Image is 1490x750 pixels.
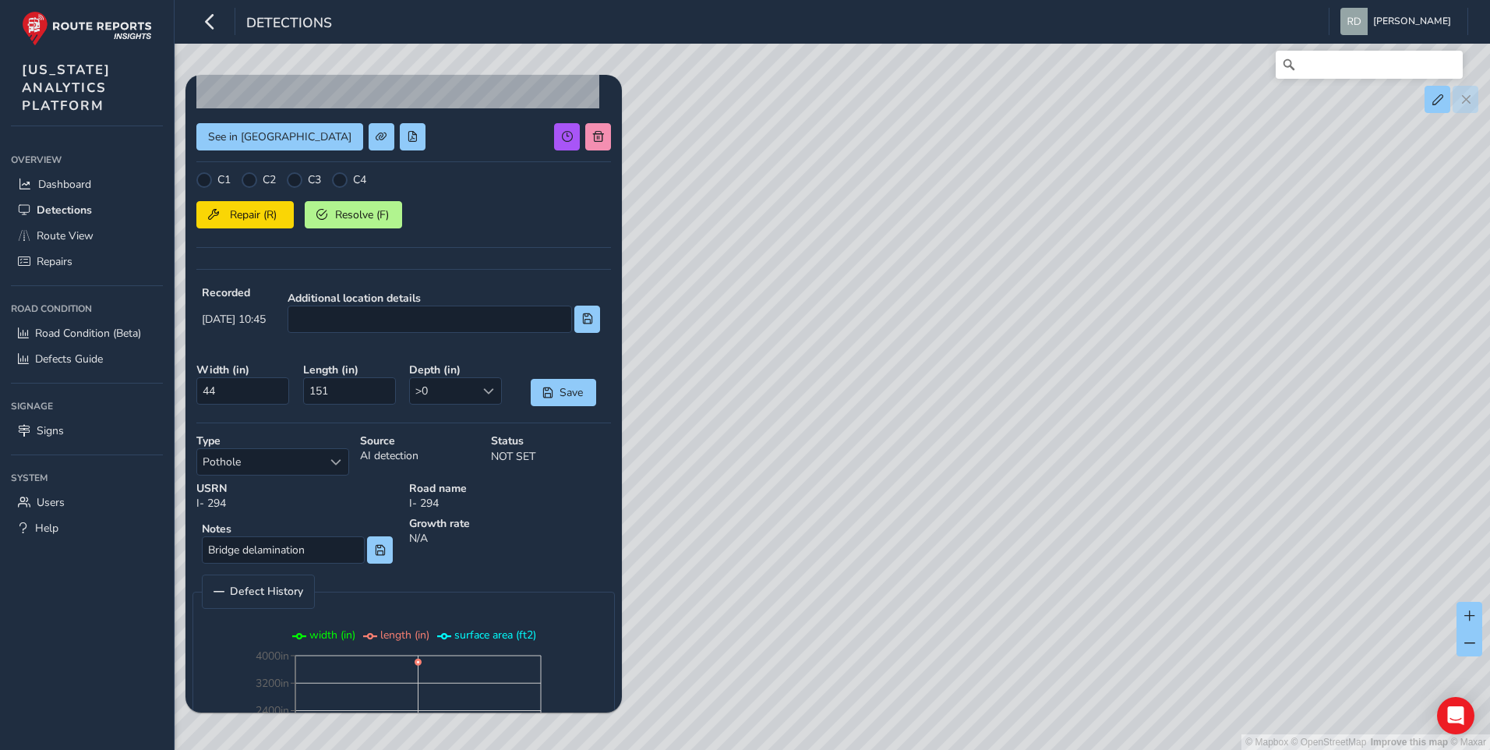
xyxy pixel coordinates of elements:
span: Pothole [197,449,323,475]
strong: Notes [202,522,393,536]
span: Route View [37,228,94,243]
a: Detections [11,197,163,223]
strong: Depth ( in ) [409,363,505,377]
label: C3 [308,172,321,187]
div: AI detection [355,428,485,481]
strong: Source [360,433,480,448]
a: Signs [11,418,163,444]
button: Resolve (F) [305,201,402,228]
input: Search [1276,51,1463,79]
span: Signs [37,423,64,438]
button: See in Route View [196,123,363,150]
strong: Type [196,433,349,448]
tspan: 3200in [256,677,289,692]
strong: Road name [409,481,611,496]
tspan: 4000in [256,649,289,663]
span: Resolve (F) [333,207,390,222]
p: NOT SET [491,448,611,465]
span: width (in) [309,628,355,642]
span: Help [35,521,58,536]
a: Repairs [11,249,163,274]
div: Overview [11,148,163,172]
img: rr logo [22,11,152,46]
div: I- 294 [404,476,616,516]
span: Users [37,495,65,510]
label: C4 [353,172,366,187]
div: N/A [404,511,616,575]
a: Road Condition (Beta) [11,320,163,346]
a: Route View [11,223,163,249]
tspan: 2400in [256,704,289,719]
span: surface area (ft2) [454,628,536,642]
span: [DATE] 10:45 [202,312,266,327]
button: Save [531,379,596,406]
span: Defects Guide [35,352,103,366]
a: Defect History [203,575,314,608]
a: Help [11,515,163,541]
strong: Status [491,433,611,448]
strong: Recorded [202,285,266,300]
div: Open Intercom Messenger [1437,697,1474,734]
span: length (in) [380,628,429,642]
strong: Additional location details [288,291,600,306]
div: Signage [11,394,163,418]
span: Detections [246,13,332,35]
img: diamond-layout [1340,8,1368,35]
a: Users [11,490,163,515]
span: Detections [37,203,92,218]
span: Repairs [37,254,72,269]
span: See in [GEOGRAPHIC_DATA] [208,129,351,144]
label: C2 [263,172,276,187]
span: Save [559,385,584,400]
div: Road Condition [11,297,163,320]
button: Repair (R) [196,201,294,228]
span: Dashboard [38,177,91,192]
div: System [11,466,163,490]
button: [PERSON_NAME] [1340,8,1456,35]
span: Road Condition (Beta) [35,326,141,341]
div: Select a type [323,449,348,475]
strong: Growth rate [409,516,611,531]
span: [US_STATE] ANALYTICS PLATFORM [22,61,111,115]
span: [PERSON_NAME] [1373,8,1451,35]
a: Dashboard [11,172,163,197]
span: Repair (R) [224,207,282,222]
strong: Length ( in ) [303,363,399,377]
strong: Width ( in ) [196,363,292,377]
div: I- 294 [191,476,404,516]
span: Defect History [230,586,303,597]
a: Defects Guide [11,346,163,372]
strong: USRN [196,481,398,496]
label: C1 [217,172,231,187]
span: >0 [410,378,475,404]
